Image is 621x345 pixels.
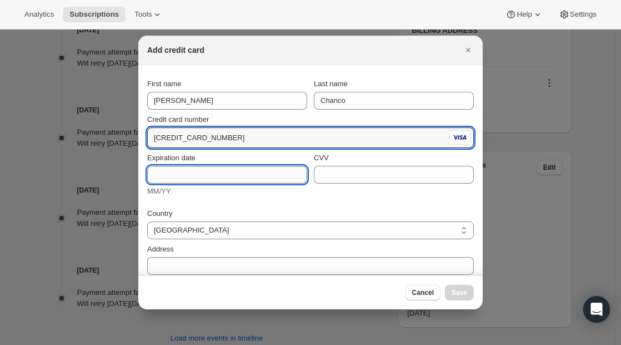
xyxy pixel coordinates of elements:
button: Tools [128,7,169,22]
button: Settings [552,7,603,22]
span: Help [517,10,532,19]
span: MM/YY [147,187,171,195]
h2: Add credit card [147,45,204,56]
span: Country [147,209,173,218]
span: Last name [314,80,348,88]
span: First name [147,80,181,88]
button: Help [499,7,549,22]
span: Cancel [412,288,434,297]
span: CVV [314,154,329,162]
span: Expiration date [147,154,196,162]
div: Open Intercom Messenger [583,296,610,323]
span: Subscriptions [69,10,119,19]
button: Analytics [18,7,61,22]
span: Address [147,245,174,253]
button: Subscriptions [63,7,126,22]
button: Close [460,42,476,58]
button: Cancel [405,285,440,300]
span: Analytics [24,10,54,19]
span: Settings [570,10,597,19]
span: Tools [134,10,152,19]
span: Credit card number [147,115,209,124]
